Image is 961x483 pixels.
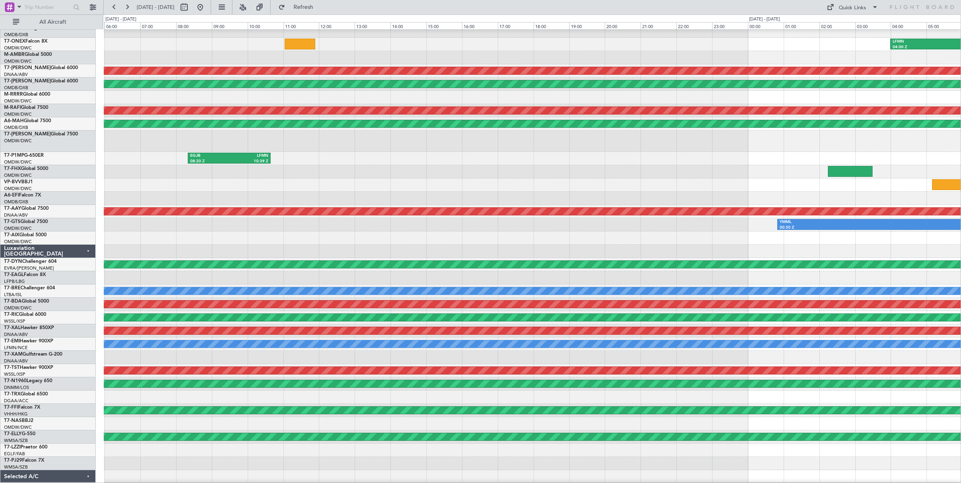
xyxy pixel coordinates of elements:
[105,22,140,29] div: 06:00
[4,392,21,397] span: T7-TRX
[4,352,23,357] span: T7-XAM
[4,339,20,344] span: T7-EMI
[4,379,52,383] a: T7-N1960Legacy 650
[4,318,25,324] a: WSSL/XSP
[4,52,52,57] a: M-AMBRGlobal 5000
[4,325,21,330] span: T7-XAL
[287,4,320,10] span: Refresh
[212,22,248,29] div: 09:00
[4,219,48,224] a: T7-GTSGlobal 7500
[4,105,21,110] span: M-RAFI
[4,166,21,171] span: T7-FHX
[4,105,48,110] a: M-RAFIGlobal 7500
[4,219,21,224] span: T7-GTS
[4,259,22,264] span: T7-DYN
[855,22,891,29] div: 03:00
[780,225,932,231] div: 00:50 Z
[4,206,21,211] span: T7-AAY
[4,418,33,423] a: T7-NASBBJ2
[4,432,22,436] span: T7-ELLY
[4,299,49,304] a: T7-BDAGlobal 5000
[4,358,28,364] a: DNAA/ABV
[4,398,29,404] a: DGAA/ACC
[569,22,605,29] div: 19:00
[4,332,28,338] a: DNAA/ABV
[4,225,32,231] a: OMDW/DWC
[4,85,28,91] a: OMDB/DXB
[4,52,25,57] span: M-AMBR
[248,22,283,29] div: 10:00
[4,79,51,84] span: T7-[PERSON_NAME]
[190,153,229,159] div: EGJB
[4,305,32,311] a: OMDW/DWC
[355,22,390,29] div: 13:00
[105,16,136,23] div: [DATE] - [DATE]
[4,458,22,463] span: T7-PJ29
[4,385,29,391] a: DNMM/LOS
[4,286,55,291] a: T7-BREChallenger 604
[4,299,22,304] span: T7-BDA
[4,153,44,158] a: T7-P1MPG-650ER
[4,233,19,237] span: T7-AIX
[749,16,780,23] div: [DATE] - [DATE]
[641,22,676,29] div: 21:00
[891,22,926,29] div: 04:00
[4,153,24,158] span: T7-P1MP
[4,292,22,298] a: LTBA/ISL
[283,22,319,29] div: 11:00
[4,286,21,291] span: T7-BRE
[426,22,462,29] div: 15:00
[4,72,28,78] a: DNAA/ABV
[190,159,229,164] div: 08:20 Z
[4,172,32,178] a: OMDW/DWC
[4,438,28,444] a: WMSA/SZB
[4,272,24,277] span: T7-EAGL
[4,278,25,284] a: LFPB/LBG
[319,22,355,29] div: 12:00
[534,22,569,29] div: 18:00
[4,132,51,137] span: T7-[PERSON_NAME]
[4,45,32,51] a: OMDW/DWC
[4,259,57,264] a: T7-DYNChallenger 604
[4,132,78,137] a: T7-[PERSON_NAME]Global 7500
[4,125,28,131] a: OMDB/DXB
[229,153,268,159] div: LFMN
[4,405,18,410] span: T7-FFI
[4,445,47,450] a: T7-LZZIPraetor 600
[784,22,819,29] div: 01:00
[780,219,932,225] div: YMML
[4,65,78,70] a: T7-[PERSON_NAME]Global 6000
[4,239,32,245] a: OMDW/DWC
[4,345,28,351] a: LFMN/NCE
[4,265,54,271] a: EVRA/[PERSON_NAME]
[4,418,22,423] span: T7-NAS
[4,352,62,357] a: T7-XAMGulfstream G-200
[4,119,24,123] span: A6-MAH
[498,22,534,29] div: 17:00
[4,180,33,184] a: VP-BVVBBJ1
[4,451,25,457] a: EGLF/FAB
[4,339,53,344] a: T7-EMIHawker 900XP
[4,111,32,117] a: OMDW/DWC
[462,22,498,29] div: 16:00
[4,411,28,417] a: VHHH/HKG
[176,22,212,29] div: 08:00
[4,445,21,450] span: T7-LZZI
[4,32,28,38] a: OMDB/DXB
[4,379,27,383] span: T7-N1960
[4,432,35,436] a: T7-ELLYG-550
[819,22,855,29] div: 02:00
[748,22,784,29] div: 00:00
[4,464,28,470] a: WMSA/SZB
[4,92,50,97] a: M-RRRRGlobal 6000
[676,22,712,29] div: 22:00
[4,365,53,370] a: T7-TSTHawker 900XP
[4,58,32,64] a: OMDW/DWC
[137,4,175,11] span: [DATE] - [DATE]
[4,39,25,44] span: T7-ONEX
[140,22,176,29] div: 07:00
[4,405,40,410] a: T7-FFIFalcon 7X
[9,16,87,29] button: All Aircraft
[4,312,19,317] span: T7-RIC
[4,206,49,211] a: T7-AAYGlobal 7500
